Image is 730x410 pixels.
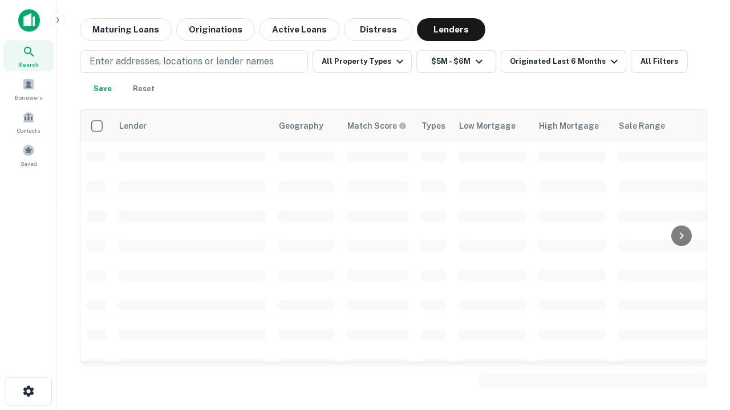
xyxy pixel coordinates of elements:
th: Capitalize uses an advanced AI algorithm to match your search with the best lender. The match sco... [340,110,415,142]
button: Active Loans [259,18,339,41]
th: Lender [112,110,272,142]
p: Enter addresses, locations or lender names [90,55,274,68]
th: Types [415,110,452,142]
a: Contacts [3,106,54,137]
button: All Filters [631,50,688,73]
div: Lender [119,119,147,133]
button: All Property Types [313,50,412,73]
a: Borrowers [3,73,54,104]
th: Low Mortgage [452,110,532,142]
h6: Match Score [347,120,404,132]
a: Search [3,40,54,71]
button: Originated Last 6 Months [501,50,626,73]
div: High Mortgage [539,119,599,133]
button: Reset [125,77,162,100]
a: Saved [3,140,54,170]
div: Low Mortgage [459,119,516,133]
span: Saved [21,159,37,168]
span: Search [18,60,39,69]
th: High Mortgage [532,110,612,142]
div: Capitalize uses an advanced AI algorithm to match your search with the best lender. The match sco... [347,120,407,132]
button: Originations [176,18,255,41]
th: Geography [272,110,340,142]
span: Contacts [17,126,40,135]
button: Save your search to get updates of matches that match your search criteria. [84,77,121,100]
div: Sale Range [619,119,665,133]
button: Distress [344,18,412,41]
button: $5M - $6M [416,50,496,73]
img: capitalize-icon.png [18,9,40,32]
button: Lenders [417,18,485,41]
span: Borrowers [15,93,42,102]
div: Types [421,119,445,133]
button: Maturing Loans [80,18,172,41]
button: Enter addresses, locations or lender names [80,50,308,73]
iframe: Chat Widget [673,282,730,337]
th: Sale Range [612,110,715,142]
div: Geography [279,119,323,133]
div: Originated Last 6 Months [510,55,621,68]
